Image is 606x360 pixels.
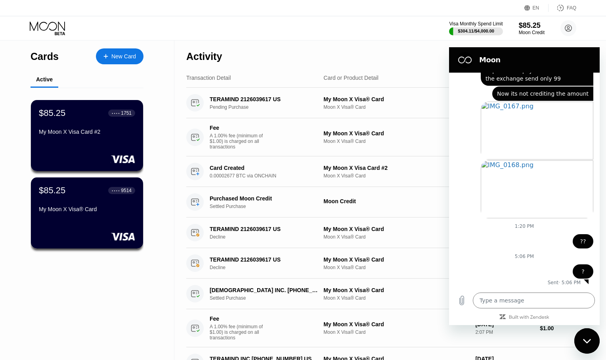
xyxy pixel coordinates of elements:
[31,177,143,248] div: $85.25● ● ● ●9514My Moon X Visa® Card
[323,226,469,232] div: My Moon X Visa® Card
[323,287,469,293] div: My Moon X Visa® Card
[186,279,576,309] div: [DEMOGRAPHIC_DATA] INC. [PHONE_NUMBER] USSettled PurchaseMy Moon X Visa® CardMoon X Visa® Card[DA...
[210,165,319,171] div: Card Created
[540,325,576,331] div: $1.00
[186,118,576,156] div: FeeA 1.00% fee (minimum of $1.00) is charged on all transactionsMy Moon X Visa® CardMoon X Visa® ...
[323,321,469,327] div: My Moon X Visa® Card
[121,188,132,193] div: 9514
[186,187,576,218] div: Purchased Moon CreditSettled PurchaseMoon Credit[DATE]1:49 PM$120.01
[323,173,469,179] div: Moon X Visa® Card
[210,226,319,232] div: TERAMIND 2126039617 US
[210,96,319,102] div: TERAMIND 2126039617 US
[210,287,319,293] div: [DEMOGRAPHIC_DATA] INC. [PHONE_NUMBER] US
[39,185,65,196] div: $85.25
[549,4,576,12] div: FAQ
[323,75,379,81] div: Card or Product Detail
[39,206,135,212] div: My Moon X Visa® Card
[323,295,469,301] div: Moon X Visa® Card
[39,108,65,118] div: $85.25
[449,21,503,35] div: Visa Monthly Spend Limit$304.11/$4,000.00
[475,329,533,335] div: 2:07 PM
[31,100,143,171] div: $85.25● ● ● ●1751My Moon X Visa Card #2
[186,51,222,62] div: Activity
[186,309,576,347] div: FeeA 1.00% fee (minimum of $1.00) is charged on all transactionsMy Moon X Visa® CardMoon X Visa® ...
[210,324,269,341] div: A 1.00% fee (minimum of $1.00) is charged on all transactions
[210,195,319,202] div: Purchased Moon Credit
[186,88,576,118] div: TERAMIND 2126039617 USPending PurchaseMy Moon X Visa® CardMoon X Visa® Card[DATE]1:54 PM$75.00
[186,75,231,81] div: Transaction Detail
[449,47,600,325] iframe: Messaging window
[323,96,469,102] div: My Moon X Visa® Card
[323,256,469,263] div: My Moon X Visa® Card
[186,156,576,187] div: Card Created0.00002677 BTC via ONCHAINMy Moon X Visa Card #2Moon X Visa® Card[DATE]1:52 PM$0.00
[210,173,327,179] div: 0.00002677 BTC via ONCHAIN
[111,53,136,60] div: New Card
[210,265,327,270] div: Decline
[31,51,59,62] div: Cards
[323,165,469,171] div: My Moon X Visa Card #2
[112,189,120,192] div: ● ● ● ●
[210,234,327,240] div: Decline
[519,21,545,30] div: $85.25
[186,248,576,279] div: TERAMIND 2126039617 USDeclineMy Moon X Visa® CardMoon X Visa® Card[DATE]11:58 AM$75.00
[36,76,53,83] div: Active
[449,21,503,27] div: Visa Monthly Spend Limit
[524,4,549,12] div: EN
[519,30,545,35] div: Moon Credit
[210,204,327,209] div: Settled Purchase
[323,104,469,110] div: Moon X Visa® Card
[323,139,469,144] div: Moon X Visa® Card
[210,295,327,301] div: Settled Purchase
[186,218,576,248] div: TERAMIND 2126039617 USDeclineMy Moon X Visa® CardMoon X Visa® Card[DATE]11:58 AM$75.00
[323,234,469,240] div: Moon X Visa® Card
[533,5,539,11] div: EN
[574,328,600,354] iframe: Button to launch messaging window, conversation in progress
[323,329,469,335] div: Moon X Visa® Card
[323,198,469,204] div: Moon Credit
[519,21,545,35] div: $85.25Moon Credit
[323,130,469,137] div: My Moon X Visa® Card
[112,112,120,114] div: ● ● ● ●
[567,5,576,11] div: FAQ
[210,104,327,110] div: Pending Purchase
[39,129,135,135] div: My Moon X Visa Card #2
[458,29,494,33] div: $304.11 / $4,000.00
[323,265,469,270] div: Moon X Visa® Card
[121,110,132,116] div: 1751
[210,256,319,263] div: TERAMIND 2126039617 US
[210,133,269,150] div: A 1.00% fee (minimum of $1.00) is charged on all transactions
[210,125,265,131] div: Fee
[210,316,265,322] div: Fee
[96,48,143,64] div: New Card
